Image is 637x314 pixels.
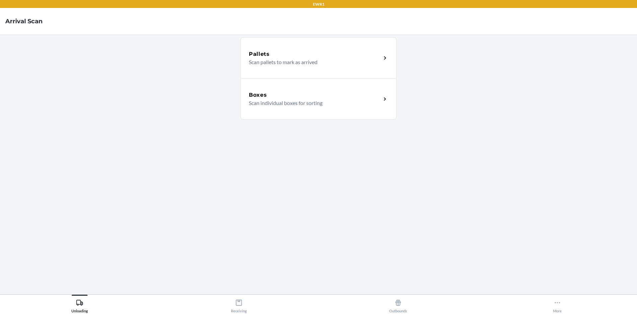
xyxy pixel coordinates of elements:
div: Unloading [71,296,88,313]
h5: Boxes [249,91,267,99]
p: EWR1 [313,1,324,7]
button: Outbounds [318,295,478,313]
a: PalletsScan pallets to mark as arrived [241,37,396,78]
a: BoxesScan individual boxes for sorting [241,78,396,120]
div: Outbounds [389,296,407,313]
p: Scan pallets to mark as arrived [249,58,376,66]
h5: Pallets [249,50,270,58]
button: More [478,295,637,313]
h4: Arrival Scan [5,17,42,26]
button: Receiving [159,295,318,313]
p: Scan individual boxes for sorting [249,99,376,107]
div: More [553,296,562,313]
div: Receiving [231,296,247,313]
